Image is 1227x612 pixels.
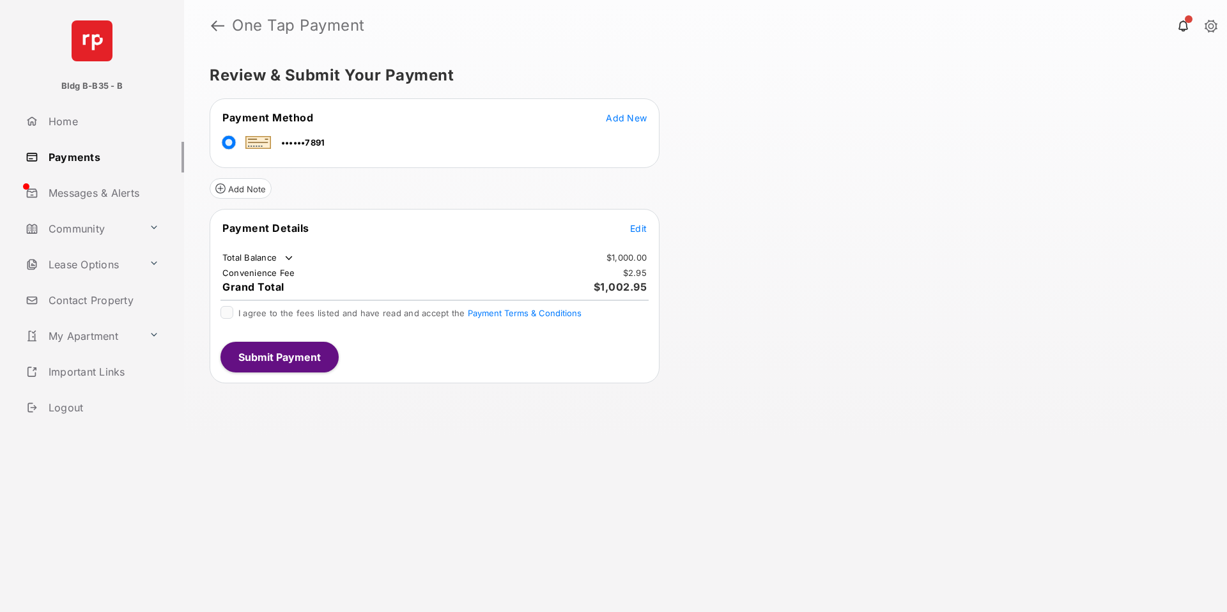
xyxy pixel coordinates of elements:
[20,178,184,208] a: Messages & Alerts
[606,112,647,123] span: Add New
[281,137,325,148] span: ••••••7891
[220,342,339,372] button: Submit Payment
[622,267,647,279] td: $2.95
[20,321,144,351] a: My Apartment
[222,252,295,264] td: Total Balance
[594,280,647,293] span: $1,002.95
[222,280,284,293] span: Grand Total
[222,222,309,234] span: Payment Details
[222,111,313,124] span: Payment Method
[232,18,365,33] strong: One Tap Payment
[20,356,164,387] a: Important Links
[20,392,184,423] a: Logout
[238,308,582,318] span: I agree to the fees listed and have read and accept the
[630,223,647,234] span: Edit
[606,111,647,124] button: Add New
[468,308,582,318] button: I agree to the fees listed and have read and accept the
[20,249,144,280] a: Lease Options
[20,142,184,172] a: Payments
[72,20,112,61] img: svg+xml;base64,PHN2ZyB4bWxucz0iaHR0cDovL3d3dy53My5vcmcvMjAwMC9zdmciIHdpZHRoPSI2NCIgaGVpZ2h0PSI2NC...
[61,80,123,93] p: Bldg B-B35 - B
[210,68,1191,83] h5: Review & Submit Your Payment
[20,106,184,137] a: Home
[210,178,272,199] button: Add Note
[20,285,184,316] a: Contact Property
[20,213,144,244] a: Community
[630,222,647,234] button: Edit
[222,267,296,279] td: Convenience Fee
[606,252,647,263] td: $1,000.00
